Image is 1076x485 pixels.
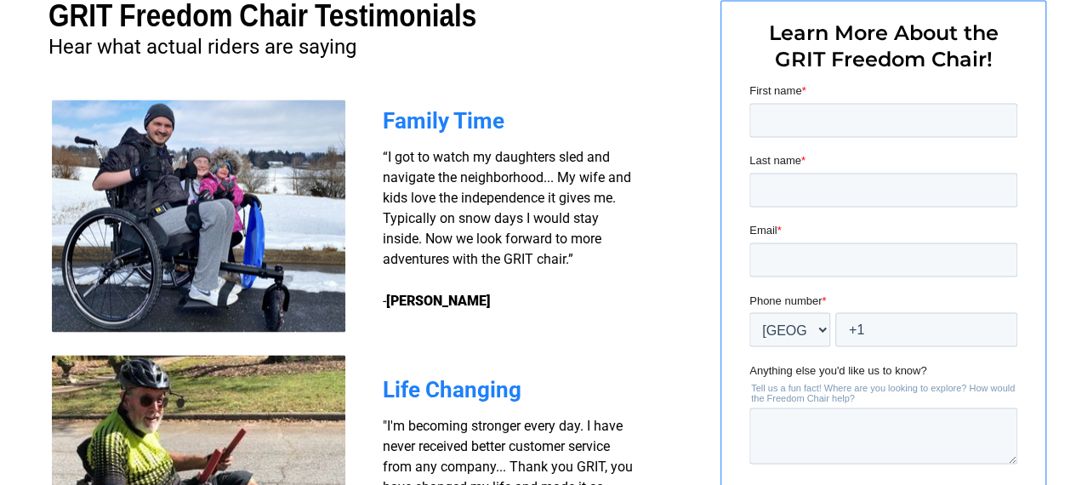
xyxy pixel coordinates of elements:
[383,376,521,402] span: Life Changing
[383,108,504,134] span: Family Time
[386,292,491,308] strong: [PERSON_NAME]
[383,149,631,308] span: “I got to watch my daughters sled and navigate the neighborhood... My wife and kids love the inde...
[769,20,999,71] span: Learn More About the GRIT Freedom Chair!
[48,35,356,59] span: Hear what actual riders are saying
